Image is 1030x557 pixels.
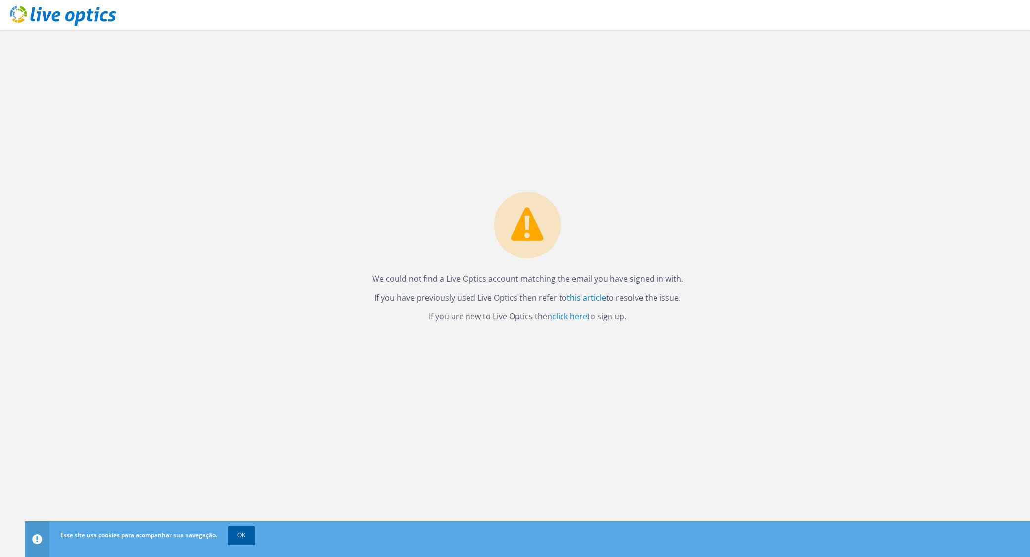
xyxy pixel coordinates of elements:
[228,526,255,544] a: OK
[60,531,217,539] span: Esse site usa cookies para acompanhar sua navegação.
[372,309,683,323] p: If you are new to Live Optics then to sign up.
[552,311,587,322] a: click here
[567,292,606,303] a: this article
[372,272,683,286] p: We could not find a Live Optics account matching the email you have signed in with.
[372,291,683,304] p: If you have previously used Live Optics then refer to to resolve the issue.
